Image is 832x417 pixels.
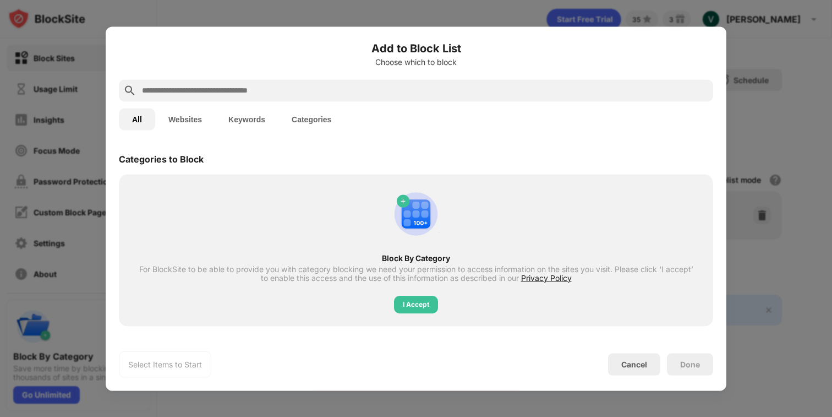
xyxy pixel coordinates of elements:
div: For BlockSite to be able to provide you with category blocking we need your permission to access ... [139,264,693,282]
div: Select Items to Start [128,359,202,370]
button: All [119,108,155,130]
h6: Add to Block List [119,40,713,56]
button: Websites [155,108,215,130]
img: category-add.svg [390,187,442,240]
div: Categories to Block [119,153,204,164]
div: I Accept [403,299,429,310]
div: Cancel [621,360,647,369]
span: Privacy Policy [521,273,572,282]
img: search.svg [123,84,136,97]
div: Block By Category [139,253,693,262]
div: Choose which to block [119,57,713,66]
button: Categories [278,108,344,130]
div: Done [680,360,700,369]
button: Keywords [215,108,278,130]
